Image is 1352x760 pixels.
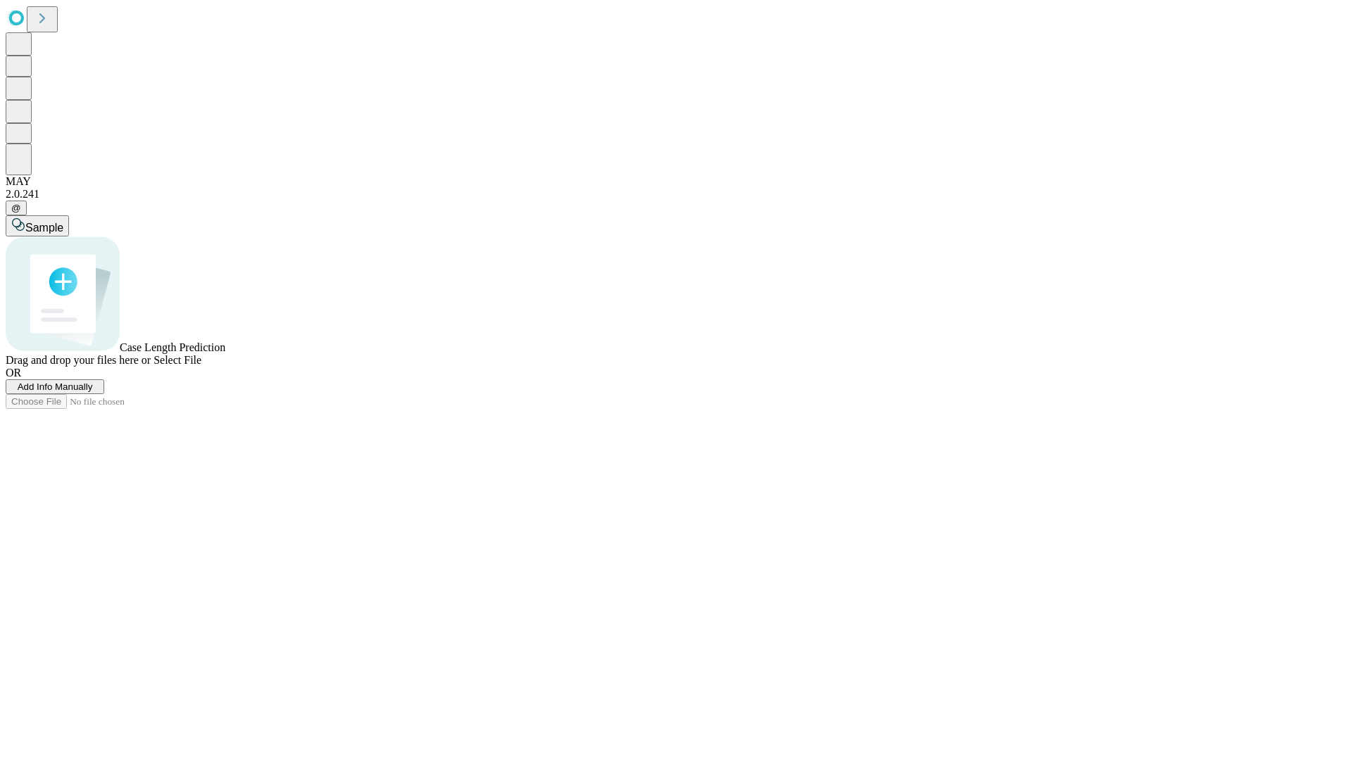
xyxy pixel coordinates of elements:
button: Sample [6,215,69,236]
span: @ [11,203,21,213]
span: Sample [25,222,63,234]
button: Add Info Manually [6,379,104,394]
span: Case Length Prediction [120,341,225,353]
span: Add Info Manually [18,381,93,392]
div: MAY [6,175,1346,188]
span: Select File [154,354,201,366]
span: Drag and drop your files here or [6,354,151,366]
div: 2.0.241 [6,188,1346,201]
span: OR [6,367,21,379]
button: @ [6,201,27,215]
